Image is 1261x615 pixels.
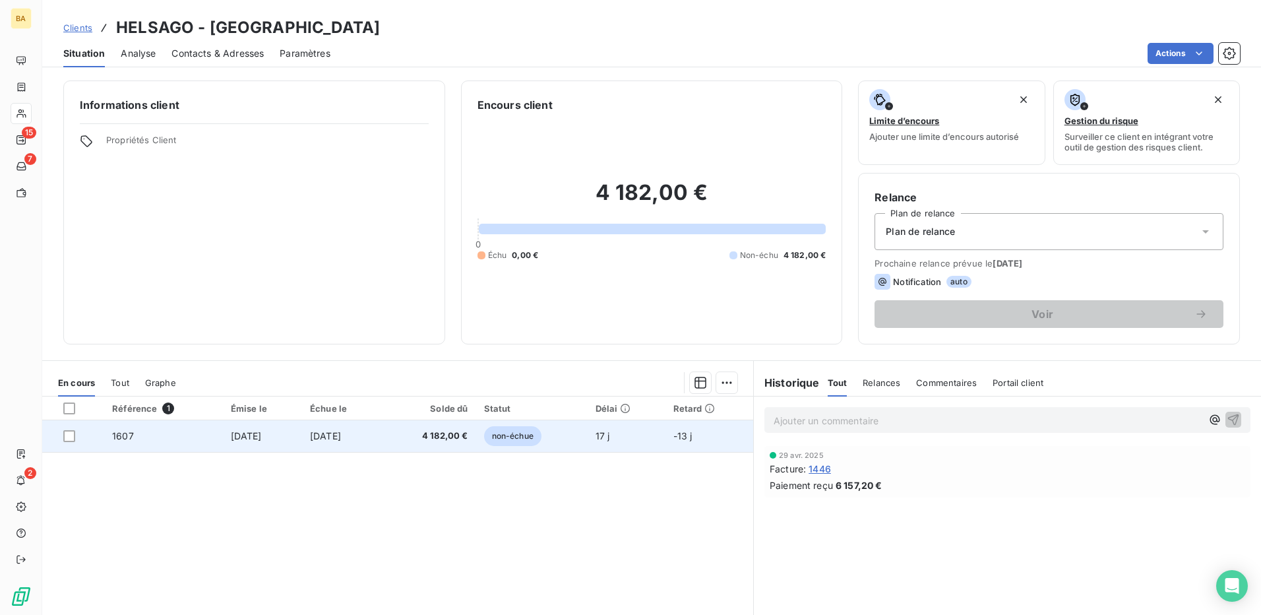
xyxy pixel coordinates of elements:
[63,21,92,34] a: Clients
[11,8,32,29] div: BA
[754,375,820,391] h6: Historique
[1053,81,1240,165] button: Gestion du risqueSurveiller ce client en intégrant votre outil de gestion des risques client.
[1064,115,1138,126] span: Gestion du risque
[390,403,468,414] div: Solde dû
[836,478,882,492] span: 6 157,20 €
[24,153,36,165] span: 7
[596,430,610,441] span: 17 j
[875,258,1223,269] span: Prochaine relance prévue le
[476,239,481,249] span: 0
[770,462,806,476] span: Facture :
[162,403,174,414] span: 1
[596,403,658,414] div: Délai
[740,249,778,261] span: Non-échu
[779,451,824,459] span: 29 avr. 2025
[1064,131,1229,152] span: Surveiller ce client en intégrant votre outil de gestion des risques client.
[673,403,745,414] div: Retard
[63,47,105,60] span: Situation
[24,467,36,479] span: 2
[310,430,341,441] span: [DATE]
[63,22,92,33] span: Clients
[869,131,1019,142] span: Ajouter une limite d’encours autorisé
[116,16,380,40] h3: HELSAGO - [GEOGRAPHIC_DATA]
[58,377,95,388] span: En cours
[112,403,215,414] div: Référence
[993,258,1022,269] span: [DATE]
[512,249,538,261] span: 0,00 €
[869,115,939,126] span: Limite d’encours
[111,377,129,388] span: Tout
[946,276,971,288] span: auto
[890,309,1194,319] span: Voir
[231,430,262,441] span: [DATE]
[11,586,32,607] img: Logo LeanPay
[477,97,553,113] h6: Encours client
[488,249,507,261] span: Échu
[875,189,1223,205] h6: Relance
[171,47,264,60] span: Contacts & Adresses
[916,377,977,388] span: Commentaires
[484,426,541,446] span: non-échue
[673,430,692,441] span: -13 j
[112,430,134,441] span: 1607
[809,462,831,476] span: 1446
[22,127,36,139] span: 15
[80,97,429,113] h6: Informations client
[770,478,833,492] span: Paiement reçu
[477,179,826,219] h2: 4 182,00 €
[828,377,847,388] span: Tout
[893,276,941,287] span: Notification
[310,403,375,414] div: Échue le
[1148,43,1214,64] button: Actions
[121,47,156,60] span: Analyse
[886,225,955,238] span: Plan de relance
[145,377,176,388] span: Graphe
[875,300,1223,328] button: Voir
[484,403,580,414] div: Statut
[784,249,826,261] span: 4 182,00 €
[858,81,1045,165] button: Limite d’encoursAjouter une limite d’encours autorisé
[1216,570,1248,602] div: Open Intercom Messenger
[280,47,330,60] span: Paramètres
[993,377,1043,388] span: Portail client
[231,403,294,414] div: Émise le
[106,135,429,153] span: Propriétés Client
[390,430,468,443] span: 4 182,00 €
[863,377,900,388] span: Relances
